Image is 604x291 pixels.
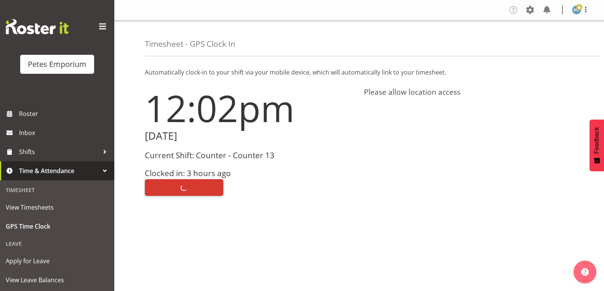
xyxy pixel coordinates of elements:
[364,87,574,97] h4: Please allow location access
[590,119,604,171] button: Feedback - Show survey
[145,87,355,129] h1: 12:02pm
[2,236,112,251] div: Leave
[28,59,87,70] div: Petes Emporium
[6,221,109,232] span: GPS Time Clock
[6,19,69,34] img: Rosterit website logo
[145,151,355,160] h3: Current Shift: Counter - Counter 13
[145,130,355,142] h2: [DATE]
[145,68,574,77] p: Automatically clock-in to your shift via your mobile device, which will automatically link to you...
[2,217,112,236] a: GPS Time Clock
[572,5,581,14] img: helena-tomlin701.jpg
[19,108,111,119] span: Roster
[2,251,112,270] a: Apply for Leave
[2,270,112,289] a: View Leave Balances
[6,274,109,286] span: View Leave Balances
[19,127,111,138] span: Inbox
[581,268,589,276] img: help-xxl-2.png
[6,255,109,267] span: Apply for Leave
[6,202,109,213] span: View Timesheets
[2,198,112,217] a: View Timesheets
[19,165,99,177] span: Time & Attendance
[145,40,236,48] h4: Timesheet - GPS Clock In
[19,146,99,157] span: Shifts
[593,127,600,154] span: Feedback
[2,182,112,198] div: Timesheet
[145,169,355,178] h3: Clocked in: 3 hours ago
